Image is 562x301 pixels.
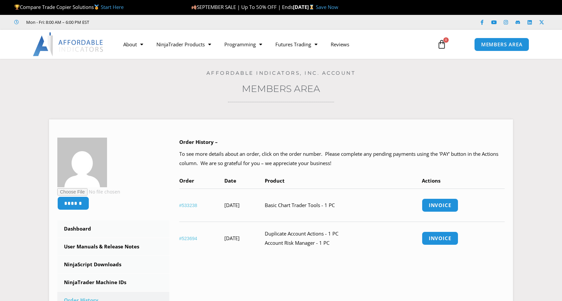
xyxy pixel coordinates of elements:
[293,4,316,10] strong: [DATE]
[218,37,269,52] a: Programming
[94,5,99,10] img: 🥇
[25,18,89,26] span: Mon - Fri: 8:00 AM – 6:00 PM EST
[57,238,169,255] a: User Manuals & Release Notes
[57,220,169,237] a: Dashboard
[206,70,356,76] a: Affordable Indicators, Inc. Account
[242,83,320,94] a: Members Area
[422,198,458,212] a: Invoice order number 533238
[224,177,236,184] span: Date
[179,203,197,208] a: View order number 533238
[117,37,429,52] nav: Menu
[474,38,530,51] a: MEMBERS AREA
[443,37,449,43] span: 0
[316,4,338,10] a: Save Now
[150,37,218,52] a: NinjaTrader Products
[57,256,169,273] a: NinjaScript Downloads
[57,274,169,291] a: NinjaTrader Machine IDs
[57,138,107,187] img: 714a42e6b4bdef45db58bc945b4ce0ff01c2136e17de797e41d3c04856676657
[269,37,324,52] a: Futures Trading
[179,236,197,241] a: View order number 523694
[224,202,240,208] time: [DATE]
[427,35,456,54] a: 0
[179,177,194,184] span: Order
[309,5,314,10] img: ⌛
[179,150,505,168] p: To see more details about an order, click on the order number. Please complete any pending paymen...
[422,177,440,184] span: Actions
[98,19,198,25] iframe: Customer reviews powered by Trustpilot
[179,139,218,145] b: Order History –
[224,235,240,241] time: [DATE]
[192,5,197,10] img: 🍂
[324,37,356,52] a: Reviews
[14,4,124,10] span: Compare Trade Copier Solutions
[191,4,293,10] span: SEPTEMBER SALE | Up To 50% OFF | Ends
[117,37,150,52] a: About
[33,32,104,56] img: LogoAI | Affordable Indicators – NinjaTrader
[422,232,458,245] a: Invoice order number 523694
[481,42,523,47] span: MEMBERS AREA
[15,5,20,10] img: 🏆
[265,177,285,184] span: Product
[265,222,421,255] td: Duplicate Account Actions - 1 PC Account Risk Manager - 1 PC
[101,4,124,10] a: Start Here
[265,189,421,222] td: Basic Chart Trader Tools - 1 PC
